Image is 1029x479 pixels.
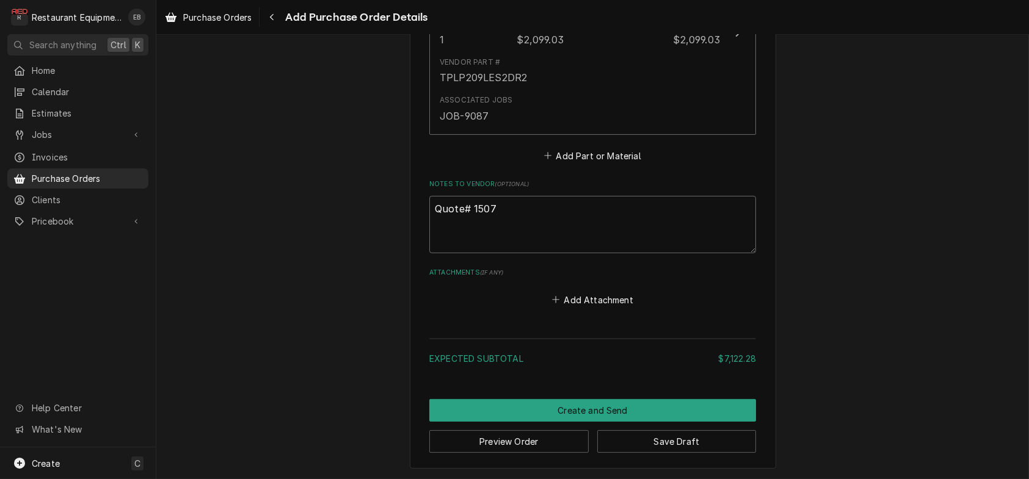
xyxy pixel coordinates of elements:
div: Button Group Row [429,399,756,422]
a: Calendar [7,82,148,102]
div: Button Group Row [429,422,756,453]
span: Purchase Orders [183,11,252,24]
span: Pricebook [32,215,124,228]
span: Create [32,458,60,469]
a: Go to Pricebook [7,211,148,231]
div: Amount Summary [429,334,756,373]
span: Ctrl [111,38,126,51]
div: Attachments [429,268,756,308]
div: $2,099.03 [674,32,720,47]
div: Notes to Vendor [429,179,756,253]
div: Associated Jobs [440,95,512,106]
span: Estimates [32,107,142,120]
span: Search anything [29,38,96,51]
span: Expected Subtotal [429,353,523,364]
span: ( if any ) [480,269,503,276]
span: What's New [32,423,141,436]
span: Clients [32,193,142,206]
span: K [135,38,140,51]
span: Calendar [32,85,142,98]
button: Preview Order [429,430,589,453]
a: Clients [7,190,148,210]
span: C [134,457,140,470]
a: Go to Help Center [7,398,148,418]
a: Invoices [7,147,148,167]
div: 1 [440,32,444,47]
div: R [11,9,28,26]
button: Navigate back [262,7,282,27]
span: Home [32,64,142,77]
span: Add Purchase Order Details [282,9,427,26]
button: Add Attachment [550,291,636,308]
span: ( optional ) [495,181,529,187]
button: Create and Send [429,399,756,422]
label: Attachments [429,268,756,278]
div: Emily Bird's Avatar [128,9,145,26]
div: Expected Subtotal [429,352,756,365]
button: Add Part or Material [542,147,643,164]
div: Restaurant Equipment Diagnostics's Avatar [11,9,28,26]
button: Save Draft [597,430,757,453]
span: Help Center [32,402,141,414]
a: Go to Jobs [7,124,148,145]
textarea: Quote# 1507 [429,196,756,253]
div: Button Group [429,399,756,453]
span: Invoices [32,151,142,164]
div: JOB-9087 [440,109,489,123]
div: TPLP209LES2DR2 [440,70,527,85]
a: Purchase Orders [160,7,256,27]
span: Purchase Orders [32,172,142,185]
div: Restaurant Equipment Diagnostics [32,11,122,24]
div: $2,099.03 [517,32,563,47]
a: Purchase Orders [7,168,148,189]
a: Home [7,60,148,81]
button: Search anythingCtrlK [7,34,148,56]
div: Vendor Part # [440,57,500,68]
div: EB [128,9,145,26]
a: Estimates [7,103,148,123]
label: Notes to Vendor [429,179,756,189]
span: Jobs [32,128,124,141]
a: Go to What's New [7,419,148,439]
div: $7,122.28 [719,352,756,365]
